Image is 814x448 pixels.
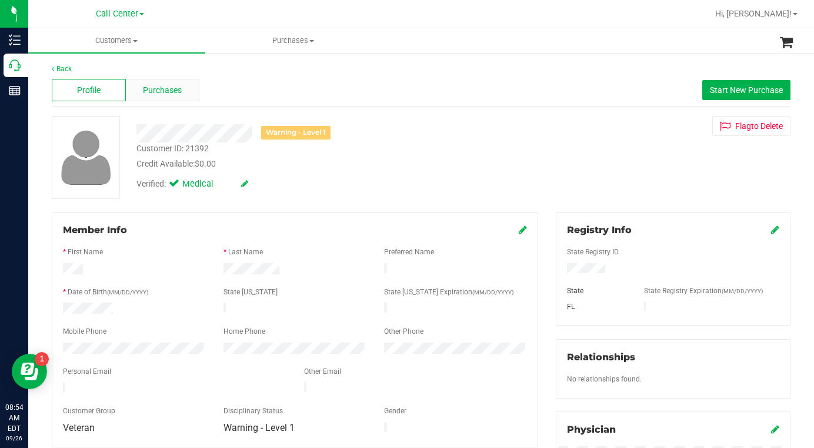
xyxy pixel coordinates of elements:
label: State [US_STATE] [223,287,278,297]
label: No relationships found. [567,374,642,384]
span: Start New Purchase [710,85,783,95]
div: Customer ID: 21392 [136,142,209,155]
a: Purchases [205,28,382,53]
span: Veteran [63,422,95,433]
label: Other Phone [384,326,423,337]
span: (MM/DD/YYYY) [722,288,763,294]
p: 08:54 AM EDT [5,402,23,434]
span: Warning - Level 1 [223,422,295,433]
div: State [558,286,635,296]
button: Start New Purchase [702,80,790,100]
inline-svg: Inventory [9,34,21,46]
img: user-icon.png [55,127,117,188]
span: Call Center [96,9,138,19]
span: Customers [28,35,205,46]
inline-svg: Call Center [9,59,21,71]
label: Customer Group [63,406,115,416]
div: Verified: [136,178,248,191]
p: 09/26 [5,434,23,443]
a: Customers [28,28,205,53]
label: First Name [68,247,103,257]
a: Back [52,65,72,73]
label: Disciplinary Status [223,406,283,416]
label: Gender [384,406,406,416]
label: Home Phone [223,326,265,337]
div: Credit Available: [136,158,497,170]
label: Date of Birth [68,287,148,297]
span: Hi, [PERSON_NAME]! [715,9,792,18]
label: Preferred Name [384,247,434,257]
span: Relationships [567,351,635,363]
span: Purchases [206,35,382,46]
iframe: Resource center [12,354,47,389]
label: State Registry Expiration [644,286,763,296]
label: Mobile Phone [63,326,106,337]
label: State [US_STATE] Expiration [384,287,513,297]
span: Profile [77,84,101,97]
span: Registry Info [567,224,632,235]
div: FL [558,301,635,312]
label: Personal Email [63,366,111,377]
span: Member Info [63,224,127,235]
button: Flagto Delete [712,116,790,136]
span: Physician [567,424,616,435]
span: Medical [182,178,229,191]
inline-svg: Reports [9,85,21,97]
label: State Registry ID [567,247,619,257]
iframe: Resource center unread badge [35,352,49,366]
span: (MM/DD/YYYY) [472,289,513,296]
span: $0.00 [195,159,216,168]
span: Purchases [143,84,182,97]
label: Other Email [304,366,341,377]
label: Last Name [228,247,263,257]
span: (MM/DD/YYYY) [107,289,148,296]
div: Warning - Level 1 [261,126,331,140]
